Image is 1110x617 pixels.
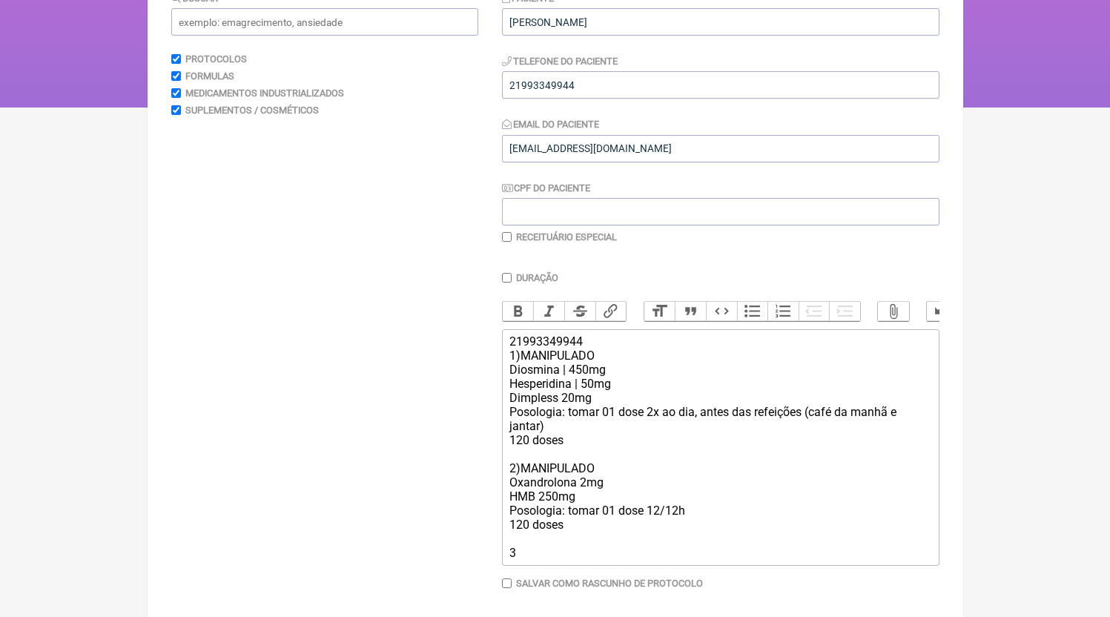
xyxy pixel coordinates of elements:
button: Increase Level [829,302,860,321]
label: Medicamentos Industrializados [185,88,344,99]
button: Attach Files [878,302,909,321]
button: Strikethrough [564,302,595,321]
label: Telefone do Paciente [502,56,618,67]
button: Heading [644,302,675,321]
div: 21993349944 1)MANIPULADO Diosmina | 450mg Hesperidina | 50mg Dimpless 20mg Posologia: tomar 01 do... [509,334,931,560]
input: exemplo: emagrecimento, ansiedade [171,8,478,36]
label: Email do Paciente [502,119,600,130]
label: Salvar como rascunho de Protocolo [516,578,703,589]
button: Quote [675,302,706,321]
button: Decrease Level [799,302,830,321]
label: Receituário Especial [516,231,617,242]
button: Bold [503,302,534,321]
label: Duração [516,272,558,283]
button: Italic [533,302,564,321]
label: CPF do Paciente [502,182,591,194]
button: Numbers [767,302,799,321]
button: Undo [927,302,958,321]
label: Protocolos [185,53,247,65]
label: Suplementos / Cosméticos [185,105,319,116]
button: Code [706,302,737,321]
label: Formulas [185,70,234,82]
button: Link [595,302,627,321]
button: Bullets [737,302,768,321]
